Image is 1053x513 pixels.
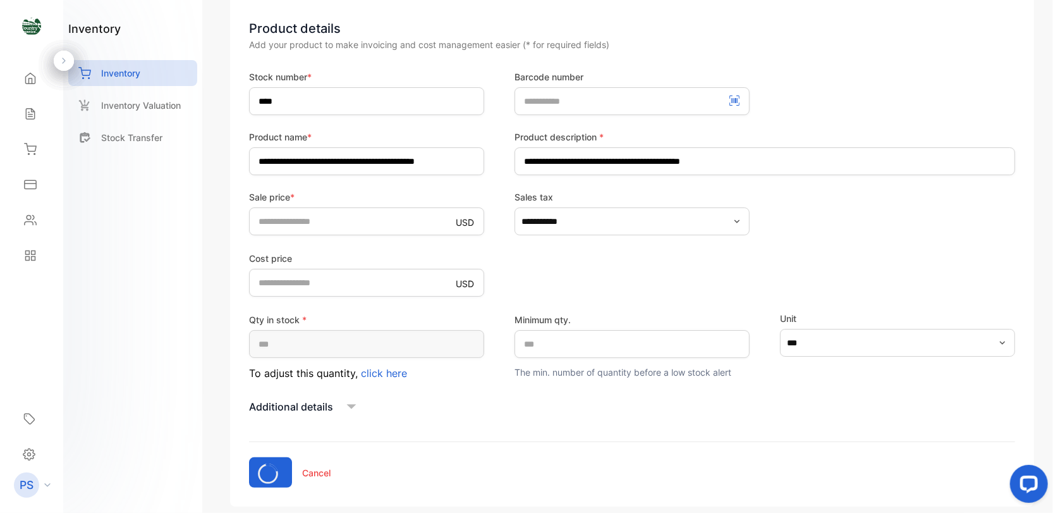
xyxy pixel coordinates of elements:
label: Sales tax [514,190,750,204]
label: Stock number [249,70,484,83]
a: Stock Transfer [68,125,197,151]
p: PS [20,477,33,493]
label: Product name [249,130,484,144]
p: Cancel [302,466,331,479]
p: Inventory [101,66,140,80]
p: To adjust this quantity, [249,366,484,381]
h1: inventory [68,20,121,37]
label: Barcode number [514,70,750,83]
a: Inventory Valuation [68,92,197,118]
p: The min. number of quantity before a low stock alert [514,366,750,379]
label: Qty in stock [249,313,484,326]
iframe: LiveChat chat widget [1000,460,1053,513]
label: Sale price [249,190,484,204]
label: Minimum qty. [514,313,750,326]
p: Additional details [249,399,333,414]
div: Add your product to make invoicing and cost management easier (* for required fields) [249,38,1015,51]
p: Stock Transfer [101,131,162,144]
div: Product details [249,19,1015,38]
label: Product description [514,130,1015,144]
p: Inventory Valuation [101,99,181,112]
p: USD [456,277,474,290]
label: Cost price [249,252,484,265]
p: USD [456,216,474,229]
a: Inventory [68,60,197,86]
span: click here [361,367,407,380]
img: logo [22,16,41,35]
label: Unit [780,312,1015,325]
